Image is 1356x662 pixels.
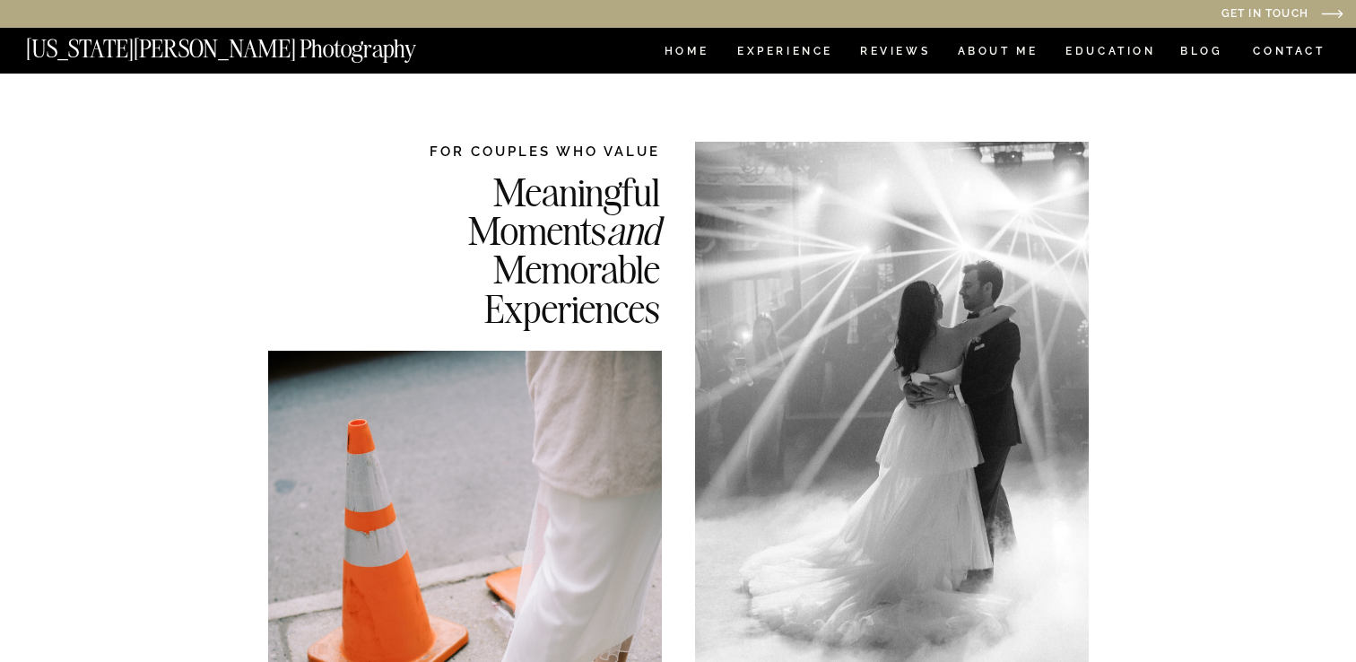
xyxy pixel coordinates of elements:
a: Experience [737,46,831,61]
a: HOME [661,46,712,61]
a: Get in Touch [1039,8,1308,22]
i: and [606,205,660,255]
a: REVIEWS [860,46,927,61]
a: ABOUT ME [957,46,1039,61]
h2: Meaningful Moments Memorable Experiences [377,172,660,326]
a: [US_STATE][PERSON_NAME] Photography [26,37,476,52]
a: BLOG [1180,46,1223,61]
h2: FOR COUPLES WHO VALUE [377,142,660,161]
a: EDUCATION [1064,46,1158,61]
a: CONTACT [1252,41,1326,61]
